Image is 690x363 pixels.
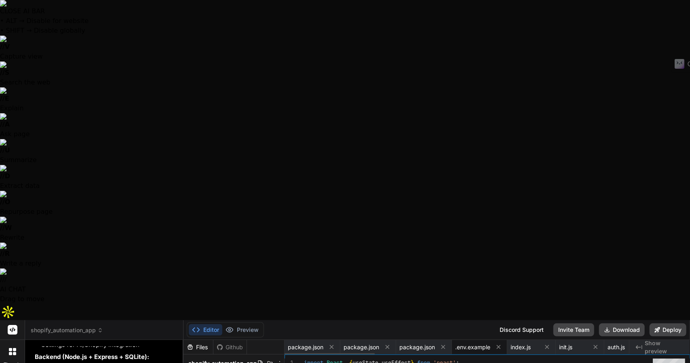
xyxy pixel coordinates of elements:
span: index.js [511,343,531,351]
span: init.js [559,343,572,351]
img: logo_orange.svg [13,13,19,19]
strong: Backend (Node.js + Express + SQLite): [35,353,149,361]
div: v 4.0.25 [23,13,40,19]
button: Preview [222,324,262,336]
div: Domain: [DOMAIN_NAME] [21,21,89,27]
button: Deploy [650,323,686,336]
span: package.json [288,343,323,351]
button: Download [599,323,645,336]
div: Keywords by Traffic [89,48,136,53]
span: shopify_automation_app [31,326,103,334]
span: Show preview [645,339,684,355]
img: website_grey.svg [13,21,19,27]
div: Files [184,343,213,351]
div: Domain Overview [31,48,72,53]
img: tab_keywords_by_traffic_grey.svg [80,47,87,53]
span: package.json [399,343,435,351]
span: auth.js [608,343,625,351]
span: package.json [344,343,379,351]
button: Invite Team [553,323,594,336]
button: Editor [189,324,222,336]
div: Discord Support [495,323,549,336]
span: .env.example [455,343,490,351]
img: tab_domain_overview_orange.svg [22,47,28,53]
div: Github [213,343,247,351]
